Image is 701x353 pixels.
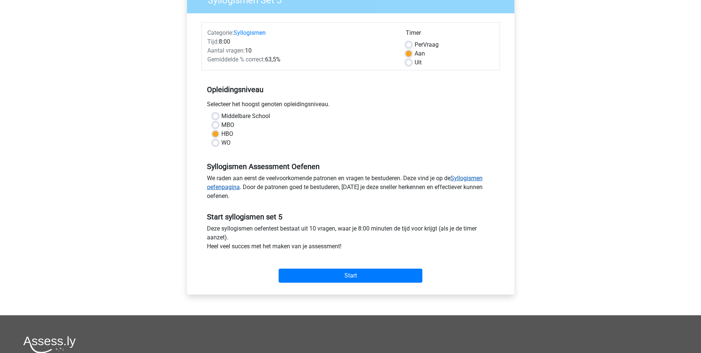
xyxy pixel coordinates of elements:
a: Syllogismen [234,29,266,36]
h5: Start syllogismen set 5 [207,212,494,221]
div: 10 [202,46,400,55]
div: Timer [406,28,494,40]
span: Per [415,41,423,48]
label: HBO [221,130,233,138]
label: MBO [221,121,234,130]
span: Tijd: [207,38,219,45]
div: Deze syllogismen oefentest bestaat uit 10 vragen, waar je 8:00 minuten de tijd voor krijgt (als j... [201,224,500,254]
div: We raden aan eerst de veelvoorkomende patronen en vragen te bestuderen. Deze vind je op de . Door... [201,174,500,204]
div: Selecteer het hoogst genoten opleidingsniveau. [201,100,500,112]
input: Start [279,269,422,283]
div: 63,5% [202,55,400,64]
span: Categorie: [207,29,234,36]
label: Middelbare School [221,112,270,121]
label: Uit [415,58,422,67]
label: WO [221,138,231,147]
div: 8:00 [202,37,400,46]
label: Aan [415,49,425,58]
span: Gemiddelde % correct: [207,56,265,63]
span: Aantal vragen: [207,47,245,54]
h5: Opleidingsniveau [207,82,494,97]
label: Vraag [415,40,439,49]
h5: Syllogismen Assessment Oefenen [207,162,494,171]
